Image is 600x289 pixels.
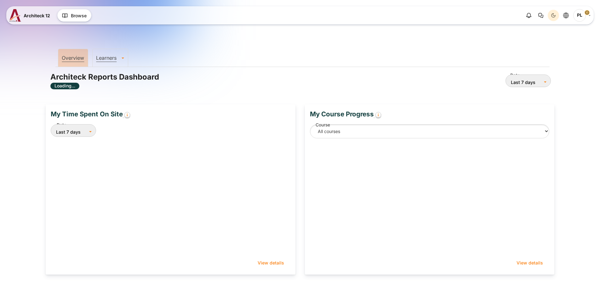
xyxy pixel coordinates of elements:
[251,256,290,270] a: View details
[57,122,66,128] label: Date
[535,10,546,21] button: There are 0 unread conversations
[549,11,558,20] div: Dark Mode
[9,9,53,22] a: A12 A12 Architeck 12
[310,110,382,118] strong: My Course Progress
[560,10,572,21] button: Languages
[523,10,534,21] div: Show notification window with no new notifications
[573,9,591,22] a: User menu
[93,55,128,61] a: Learners
[548,10,559,21] button: Light Mode Dark Mode
[51,110,131,118] strong: My Time Spent On Site
[510,72,520,79] label: Date
[41,35,559,287] section: Content
[57,9,91,22] button: Browse
[62,55,84,61] a: Overview
[24,12,50,19] span: Architeck 12
[50,83,79,89] label: Loading...
[510,256,549,270] a: View details
[506,75,551,87] button: Last 7 days
[71,12,87,19] span: Browse
[316,122,330,128] label: Course
[50,72,159,82] h2: Architeck Reports Dashboard
[573,9,586,22] span: Peiwen Low
[9,9,21,22] img: A12
[51,124,96,137] button: Last 7 days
